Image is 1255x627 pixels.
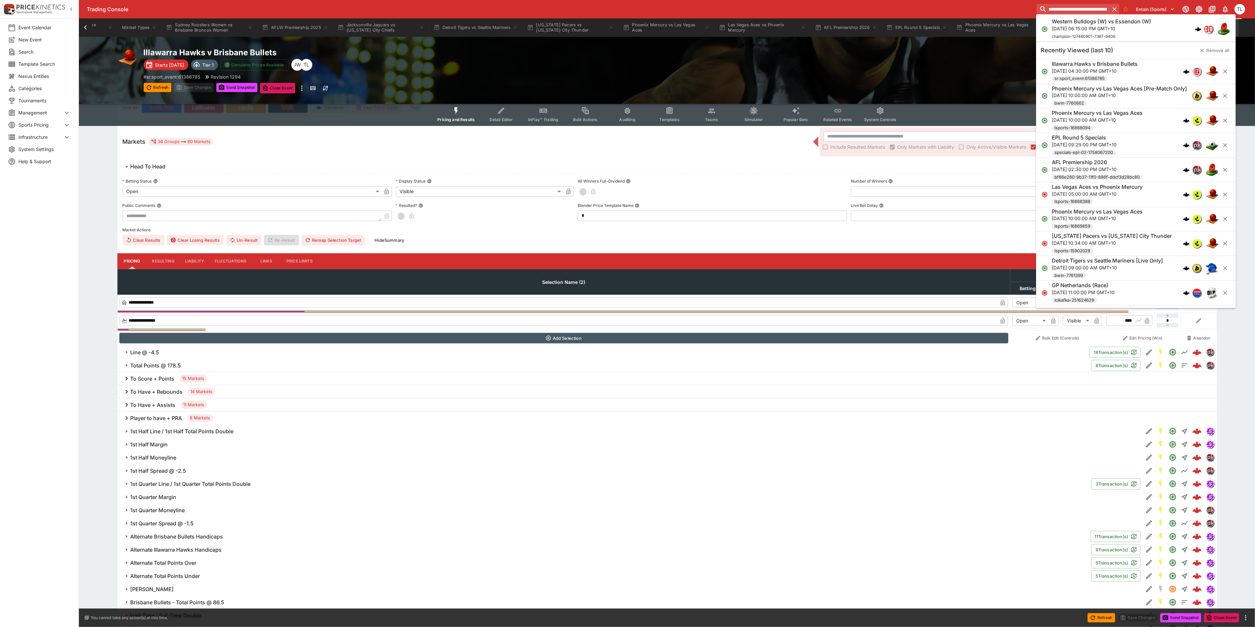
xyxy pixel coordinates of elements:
svg: Open [1169,598,1177,606]
button: Straight [1179,583,1191,595]
img: logo-cerberus--red.svg [1193,519,1202,528]
svg: Open [1169,467,1177,475]
img: Sportsbook Management [16,11,52,14]
img: logo-cerberus.svg [1195,26,1202,32]
button: Resulted? [419,203,423,208]
img: simulator [1207,480,1214,488]
svg: Open [1169,506,1177,514]
button: SGM Enabled [1155,531,1167,542]
img: lclkafka.png [1193,288,1201,297]
img: simulator [1207,572,1214,580]
button: 1st Half Margin [117,438,1143,451]
h6: Line @ -4.5 [131,349,159,356]
div: 0dec0d43-63e6-4601-85c2-4fa32a97a8a3 [1193,598,1202,607]
img: pricekinetics [1207,520,1214,527]
img: logo-cerberus.svg [1183,117,1190,124]
button: Straight [1179,570,1191,582]
button: SGM Enabled [1155,544,1167,556]
div: c1f7e4ba-e228-4c3e-a524-0ccd645da928 [1193,519,1202,528]
span: Templates [660,117,680,122]
h6: [PERSON_NAME] [131,586,174,593]
img: simulator [1207,559,1214,566]
button: Open [1167,504,1179,516]
button: Send Snapshot [1160,613,1201,622]
button: SGM Enabled [1155,425,1167,437]
button: Display Status [427,179,432,184]
button: Open [1167,478,1179,490]
img: logo-cerberus--red.svg [1193,453,1202,462]
button: Straight [1179,478,1191,490]
button: SGM Enabled [1155,517,1167,529]
h6: 1st Half Line / 1st Half Total Points Double [131,428,234,435]
svg: Open [1169,519,1177,527]
button: 1st Quarter Margin [117,490,1143,504]
button: Documentation [1206,3,1218,15]
h6: Head To Head [131,163,166,170]
div: 5fa0ed90-d3a9-43ed-a4e0-a8b82f4c4169 [1193,361,1202,370]
img: logo-cerberus--red.svg [1193,427,1202,436]
img: basketball.png [1206,237,1219,250]
a: 5fa0ed90-d3a9-43ed-a4e0-a8b82f4c4169 [1191,359,1204,372]
svg: Open [1169,454,1177,462]
button: AFLW Premiership 2025 [258,18,332,37]
button: Edit Detail [1143,544,1155,556]
div: 49f04b47-c088-426f-a9bc-c92cdb26fdc8 [1193,479,1202,489]
button: Totals [1179,360,1191,371]
button: 1st Quarter Moneyline [117,504,1143,517]
div: Trent Lewis [1235,4,1245,14]
svg: Open [1169,480,1177,488]
button: [PERSON_NAME] [117,583,1143,596]
button: No Bookmarks [1121,4,1131,14]
button: Betting Status [153,179,158,184]
button: 3Transaction(s) [1091,478,1140,489]
div: 54d816da-e3bb-48cf-ad79-d9a763b67e46 [1193,506,1202,515]
button: Add Selection [119,333,1008,343]
button: 1st Quarter Line / 1st Quarter Total Points Double [117,477,1092,490]
img: lsports.jpeg [1193,239,1201,248]
button: Total Points @ 178.5 [117,359,1092,372]
button: SGM Enabled [1155,596,1167,608]
span: Auditing [619,117,636,122]
button: Open [1167,517,1179,529]
button: Edit Detail [1143,596,1155,608]
img: lsports.jpeg [1193,116,1201,125]
button: Send Snapshot [216,83,257,92]
img: simulator [1207,493,1214,501]
h2: Copy To Clipboard [144,47,680,58]
button: 1st Half Spread @ -2.5 [117,464,1143,477]
button: Open [1167,465,1179,477]
button: Resulting [147,253,180,269]
div: a51d7c50-bcd9-4524-b4f1-60a283d9611b [1193,558,1202,567]
img: logo-cerberus--red.svg [1193,532,1202,541]
button: Las Vegas Aces vs Phoenix Mercury [715,18,810,37]
a: 54d816da-e3bb-48cf-ad79-d9a763b67e46 [1191,504,1204,517]
svg: Open [1169,348,1177,356]
span: Pricing and Results [437,117,475,122]
img: logo-cerberus--red.svg [1193,361,1202,370]
h6: 1st Quarter Line / 1st Quarter Total Points Double [131,481,251,488]
div: Trading Console [87,6,1034,13]
h6: Brisbane Bullets - Total Points @ 86.5 [131,599,225,606]
button: Alternate Total Points Under [117,569,1092,583]
button: Phoenix Mercury vs Las Vegas Aces [619,18,714,37]
button: HideSummary [371,235,408,245]
button: SGM Enabled [1155,360,1167,371]
button: Price Limits [281,253,318,269]
svg: Open [1169,546,1177,554]
button: Un-Result [226,235,261,245]
div: Open [1012,297,1048,308]
button: SGM Enabled [1155,346,1167,358]
button: Open [1167,360,1179,371]
button: more [1242,614,1250,622]
div: 7f550a1a-15fb-4fb1-b701-27b12b7c7061 [1193,492,1202,502]
img: lsports.jpeg [1193,215,1201,223]
button: 18Transaction(s) [1090,347,1141,358]
button: Open [1167,491,1179,503]
h6: 1st Quarter Spread @ -1.5 [131,520,194,527]
span: Teams [705,117,718,122]
button: Open [1167,557,1179,569]
span: Detail Editor [490,117,513,122]
button: Bulk Edit (Controls) [1012,333,1102,343]
img: soccer.png [1206,139,1219,152]
span: InPlay™ Trading [528,117,558,122]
